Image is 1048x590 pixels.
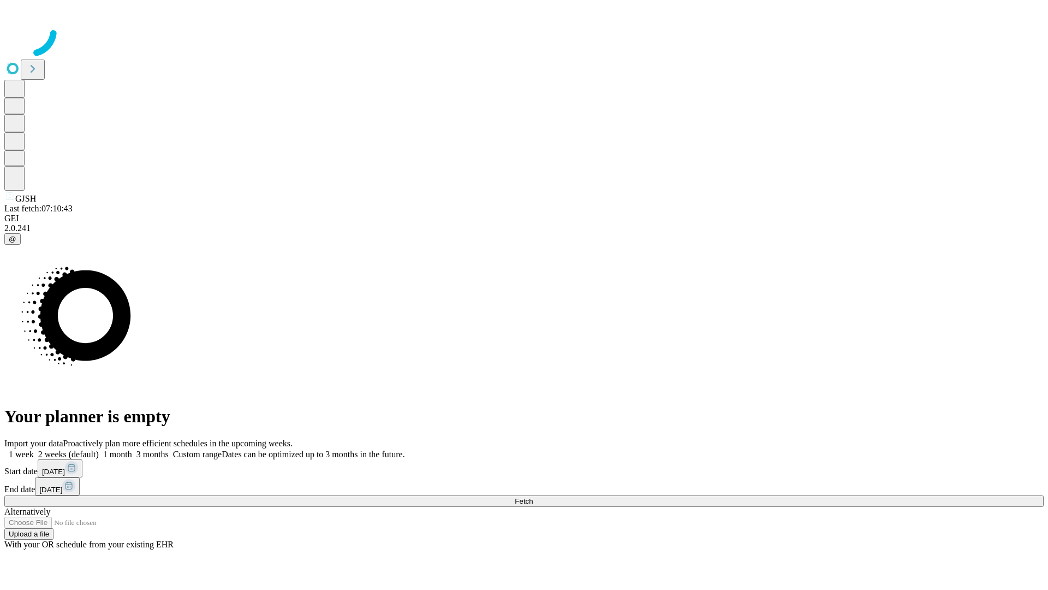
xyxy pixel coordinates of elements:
[38,450,99,459] span: 2 weeks (default)
[42,468,65,476] span: [DATE]
[136,450,169,459] span: 3 months
[4,406,1044,427] h1: Your planner is empty
[103,450,132,459] span: 1 month
[515,497,533,505] span: Fetch
[4,528,53,540] button: Upload a file
[222,450,404,459] span: Dates can be optimized up to 3 months in the future.
[4,214,1044,223] div: GEI
[9,450,34,459] span: 1 week
[35,477,80,495] button: [DATE]
[4,540,174,549] span: With your OR schedule from your existing EHR
[4,495,1044,507] button: Fetch
[4,439,63,448] span: Import your data
[4,223,1044,233] div: 2.0.241
[63,439,293,448] span: Proactively plan more efficient schedules in the upcoming weeks.
[4,477,1044,495] div: End date
[4,459,1044,477] div: Start date
[4,507,50,516] span: Alternatively
[4,204,73,213] span: Last fetch: 07:10:43
[39,486,62,494] span: [DATE]
[15,194,36,203] span: GJSH
[9,235,16,243] span: @
[38,459,82,477] button: [DATE]
[4,233,21,245] button: @
[173,450,222,459] span: Custom range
